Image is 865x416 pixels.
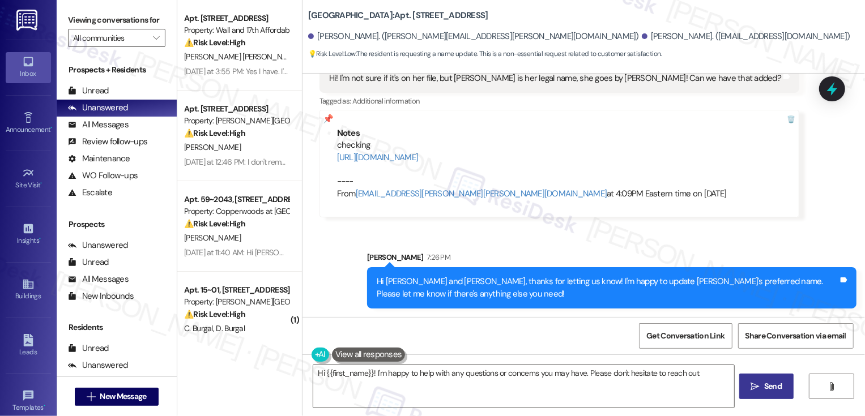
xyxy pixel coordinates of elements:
span: [PERSON_NAME] [PERSON_NAME] [184,52,299,62]
div: Prospects + Residents [57,64,177,76]
div: Unanswered [68,239,128,251]
div: [PERSON_NAME]. ([PERSON_NAME][EMAIL_ADDRESS][PERSON_NAME][DOMAIN_NAME]) [308,31,639,42]
span: Send [764,380,782,392]
div: Escalate [68,187,112,199]
div: Property: Wall and 17th Affordable [184,24,289,36]
span: C. Burgal [184,323,216,333]
span: [PERSON_NAME] [184,233,241,243]
button: Send [739,374,794,399]
span: Get Conversation Link [646,330,725,342]
div: WO Follow-ups [68,170,138,182]
span: Share Conversation via email [745,330,846,342]
div: [PERSON_NAME]. ([EMAIL_ADDRESS][DOMAIN_NAME]) [642,31,850,42]
span: • [44,402,45,410]
a: Inbox [6,52,51,83]
strong: ⚠️ Risk Level: High [184,128,245,138]
strong: ⚠️ Risk Level: High [184,218,245,229]
b: Notes [337,127,360,139]
span: • [50,124,52,132]
a: Site Visit • [6,164,51,194]
div: Apt. 59~2043, [STREET_ADDRESS] [184,194,289,205]
div: Hi! I'm not sure if it's on her file, but [PERSON_NAME] is her legal name, she goes by [PERSON_NA... [329,72,781,84]
span: • [39,235,41,243]
div: Unread [68,85,109,97]
div: Apt. [STREET_ADDRESS] [184,12,289,24]
div: 7:26 PM [424,251,450,263]
i:  [828,382,836,391]
span: Additional information [352,96,420,106]
span: D. Burgal [216,323,245,333]
a: [EMAIL_ADDRESS][PERSON_NAME][PERSON_NAME][DOMAIN_NAME] [356,188,607,199]
strong: 💡 Risk Level: Low [308,49,356,58]
label: Viewing conversations for [68,11,165,29]
strong: ⚠️ Risk Level: High [184,37,245,48]
div: All Messages [68,119,129,131]
div: Unread [68,256,109,268]
i:  [87,392,95,401]
i:  [153,33,159,42]
div: Tagged as: [319,93,799,109]
button: Get Conversation Link [639,323,732,349]
a: Buildings [6,275,51,305]
strong: ⚠️ Risk Level: High [184,309,245,319]
div: [DATE] at 3:55 PM: Yes I have. I've also had cars towed and called police [184,66,418,76]
div: [DATE] at 12:46 PM: I don't remember them even working at all in June either, but thank you. 🙏🏼 [184,157,491,167]
div: Hi [PERSON_NAME] and [PERSON_NAME], thanks for letting us know! I'm happy to update [PERSON_NAME]... [377,276,838,300]
span: • [41,179,42,187]
div: Property: Copperwoods at [GEOGRAPHIC_DATA] [184,205,289,217]
div: Property: [PERSON_NAME][GEOGRAPHIC_DATA] Townhomes [184,296,289,308]
a: [URL][DOMAIN_NAME] [337,152,419,163]
button: New Message [75,388,159,406]
div: All Messages [68,273,129,285]
span: [PERSON_NAME] [184,142,241,152]
input: All communities [73,29,147,47]
div: checking ---- From at 4:09PM Eastern time on [DATE] [337,139,782,200]
span: New Message [100,391,146,402]
img: ResiDesk Logo [16,10,40,31]
div: Unanswered [68,359,128,371]
div: Residents [57,321,177,333]
div: Review follow-ups [68,136,147,148]
a: Leads [6,331,51,361]
i:  [751,382,760,391]
div: [PERSON_NAME] [367,251,857,267]
a: Insights • [6,219,51,250]
div: New Inbounds [68,290,134,302]
div: Apt. 15~01, [STREET_ADDRESS][PERSON_NAME] [184,284,289,296]
div: Unread [68,342,109,354]
button: Share Conversation via email [738,323,854,349]
div: Property: [PERSON_NAME][GEOGRAPHIC_DATA] [184,115,289,127]
b: [GEOGRAPHIC_DATA]: Apt. [STREET_ADDRESS] [308,10,488,22]
span: : The resident is requesting a name update. This is a non-essential request related to customer s... [308,48,662,60]
div: Maintenance [68,153,130,165]
div: Apt. [STREET_ADDRESS] [184,103,289,115]
div: Prospects [57,218,177,230]
div: Unanswered [68,102,128,114]
textarea: To enrich screen reader interactions, please activate Accessibility in Grammarly extension settings [313,365,734,408]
